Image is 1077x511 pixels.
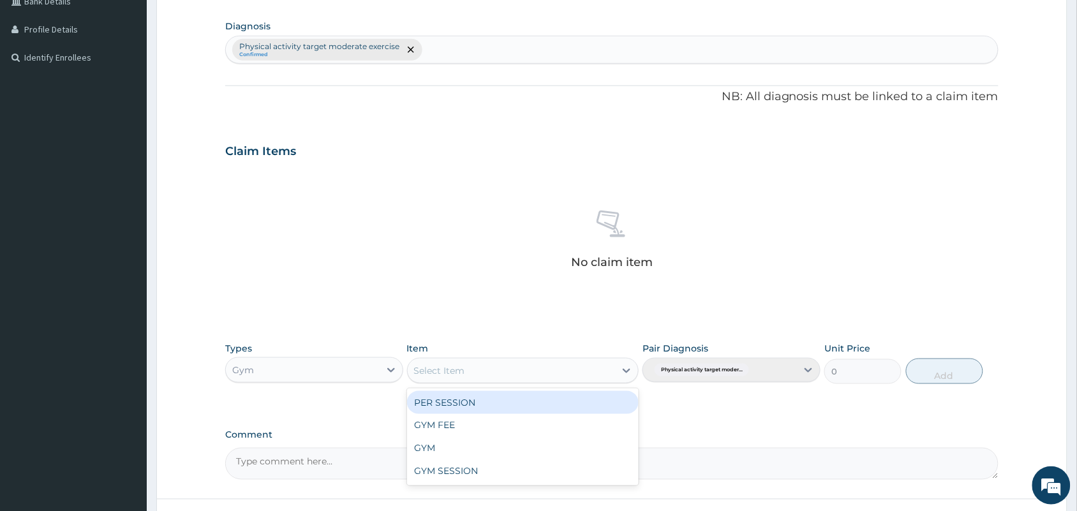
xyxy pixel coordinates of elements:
[407,437,639,460] div: GYM
[225,89,999,105] p: NB: All diagnosis must be linked to a claim item
[66,71,214,88] div: Chat with us now
[906,359,983,384] button: Add
[407,414,639,437] div: GYM FEE
[571,256,653,269] p: No claim item
[209,6,240,37] div: Minimize live chat window
[225,430,999,441] label: Comment
[232,364,254,376] div: Gym
[414,364,465,377] div: Select Item
[642,342,708,355] label: Pair Diagnosis
[6,348,243,393] textarea: Type your message and hit 'Enter'
[225,20,271,33] label: Diagnosis
[225,145,296,159] h3: Claim Items
[824,342,870,355] label: Unit Price
[407,460,639,483] div: GYM SESSION
[225,343,252,354] label: Types
[407,391,639,414] div: PER SESSION
[24,64,52,96] img: d_794563401_company_1708531726252_794563401
[407,342,429,355] label: Item
[74,161,176,290] span: We're online!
